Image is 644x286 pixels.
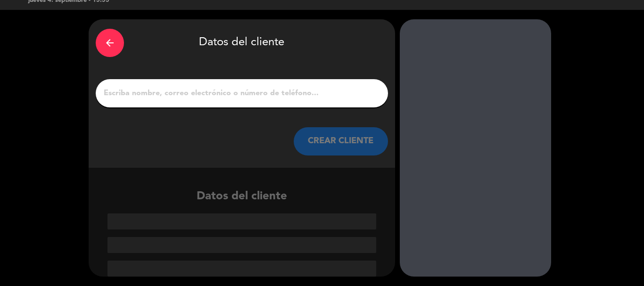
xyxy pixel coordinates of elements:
div: Datos del cliente [96,26,388,59]
button: CREAR CLIENTE [294,127,388,155]
div: Datos del cliente [89,188,395,277]
i: arrow_back [104,37,116,49]
input: Escriba nombre, correo electrónico o número de teléfono... [103,87,381,100]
